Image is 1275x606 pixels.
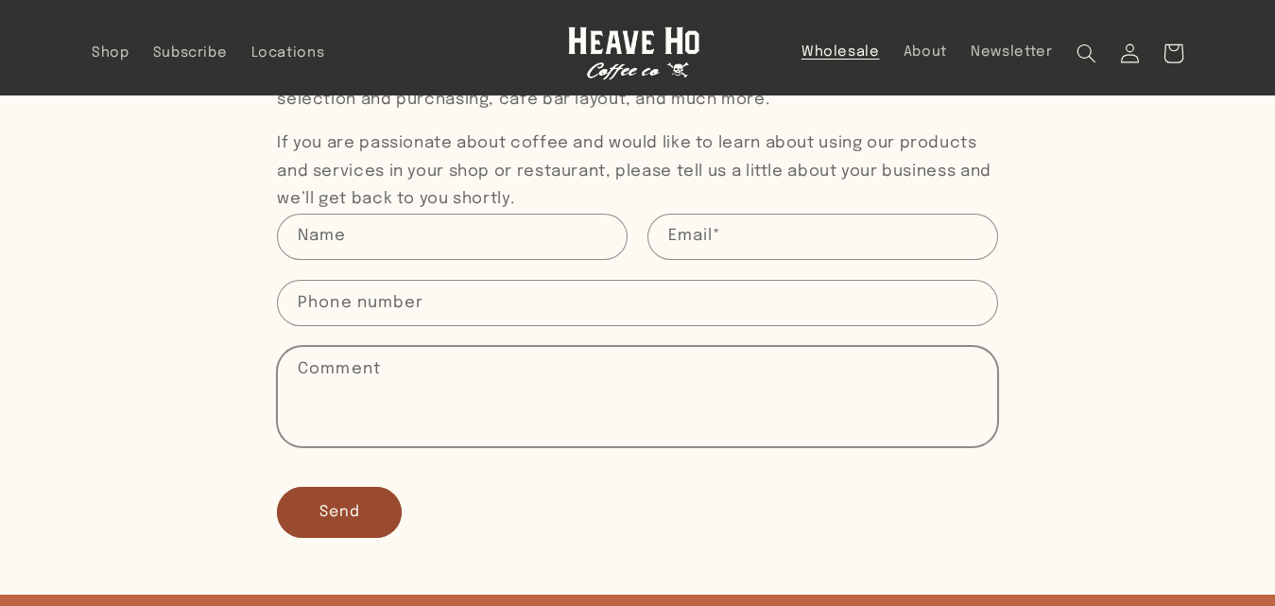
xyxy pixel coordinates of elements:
[904,43,947,61] span: About
[568,26,700,80] img: Heave Ho Coffee Co
[141,32,239,74] a: Subscribe
[92,44,129,62] span: Shop
[153,44,228,62] span: Subscribe
[278,215,627,259] input: Name
[277,487,402,537] button: Send
[1064,31,1108,75] summary: Search
[251,44,325,62] span: Locations
[277,130,997,214] p: If you are passionate about coffee and would like to learn about using our products and services ...
[278,281,996,325] input: Phone number
[891,31,958,73] a: About
[801,43,880,61] span: Wholesale
[79,32,141,74] a: Shop
[648,215,997,259] input: Email
[959,31,1065,73] a: Newsletter
[971,43,1052,61] span: Newsletter
[789,31,891,73] a: Wholesale
[239,32,336,74] a: Locations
